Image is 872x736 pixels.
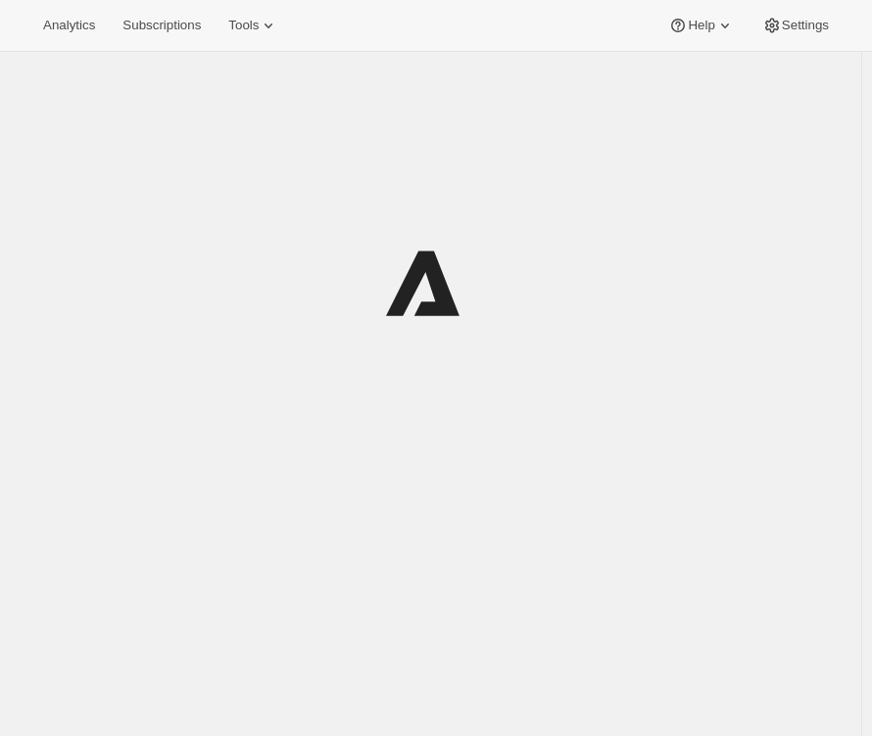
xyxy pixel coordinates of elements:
[688,18,714,33] span: Help
[656,12,746,39] button: Help
[782,18,829,33] span: Settings
[111,12,213,39] button: Subscriptions
[31,12,107,39] button: Analytics
[217,12,290,39] button: Tools
[43,18,95,33] span: Analytics
[751,12,841,39] button: Settings
[228,18,259,33] span: Tools
[122,18,201,33] span: Subscriptions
